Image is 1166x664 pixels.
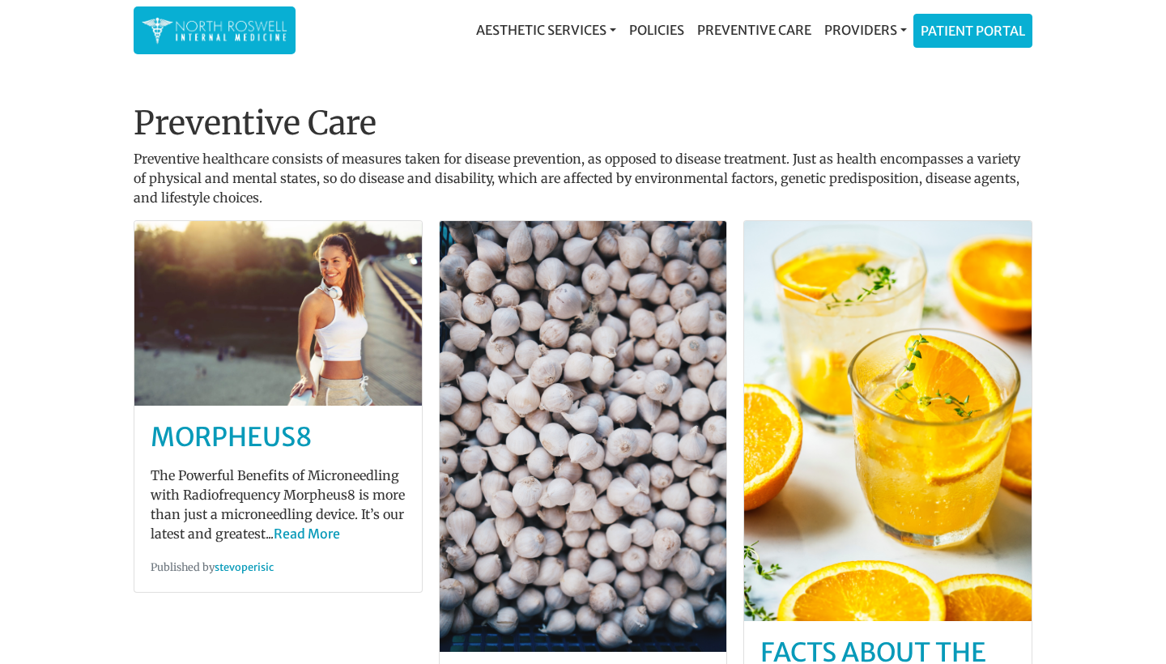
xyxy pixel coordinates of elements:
[818,14,913,46] a: Providers
[274,526,340,542] a: Read More
[142,15,287,46] img: North Roswell Internal Medicine
[215,560,274,573] a: stevoperisic
[623,14,691,46] a: Policies
[691,14,818,46] a: Preventive Care
[151,560,274,573] small: Published by
[151,466,406,543] p: The Powerful Benefits of Microneedling with Radiofrequency Morpheus8 is more than just a micronee...
[744,221,1032,621] img: post-default-2.jpg
[440,221,727,652] img: post-default-0.jpg
[134,149,1032,207] p: Preventive healthcare consists of measures taken for disease prevention, as opposed to disease tr...
[914,15,1032,47] a: Patient Portal
[470,14,623,46] a: Aesthetic Services
[134,104,1032,143] h1: Preventive Care
[151,421,313,453] a: MORPHEUS8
